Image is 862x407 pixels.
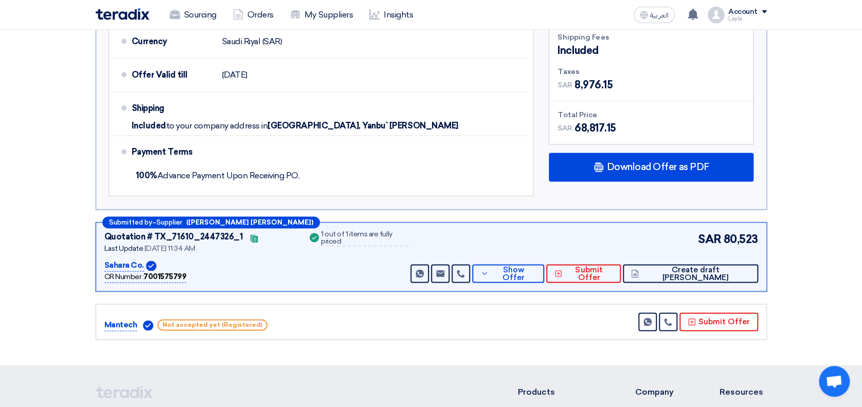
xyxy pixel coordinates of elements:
[491,266,536,282] span: Show Offer
[635,385,689,398] li: Company
[161,4,225,26] a: Sourcing
[698,231,722,248] span: SAR
[606,162,709,172] span: Download Offer as PDF
[132,63,214,87] div: Offer Valid till
[143,272,186,281] b: 7001575799
[728,8,758,16] div: Account
[546,264,621,283] button: Submit Offer
[132,121,166,131] span: Included
[650,12,669,19] span: العربية
[104,271,187,283] div: CR Number :
[558,109,745,120] div: Total Price
[565,266,613,282] span: Submit Offer
[146,261,156,271] img: Verified Account
[558,43,598,58] span: Included
[104,319,137,331] p: Mantech
[156,219,182,226] span: Supplier
[157,319,267,330] span: Not accepted yet (Registered)
[641,266,749,282] span: Create draft [PERSON_NAME]
[136,171,157,180] strong: 100%
[132,96,214,121] div: Shipping
[109,219,152,226] span: Submitted by
[104,231,243,243] div: Quotation # TX_71610_2447326_1
[143,320,153,330] img: Verified Account
[634,7,675,23] button: العربية
[558,32,745,43] div: Shipping Fees
[321,231,408,246] div: 1 out of 1 items are fully priced
[132,29,214,54] div: Currency
[819,366,850,397] div: Open chat
[720,385,767,398] li: Resources
[132,140,517,164] div: Payment Terms
[225,4,282,26] a: Orders
[723,231,758,248] span: 80,523
[145,244,195,253] span: [DATE] 11:34 AM
[104,260,144,272] p: Sahara Co.
[472,264,544,283] button: Show Offer
[361,4,421,26] a: Insights
[558,123,572,134] span: SAR
[558,66,745,77] div: Taxes
[222,32,282,51] div: Saudi Riyal (SAR)
[104,244,143,253] span: Last Update
[166,121,268,131] span: to your company address in
[574,120,616,136] span: 68,817.15
[708,7,724,23] img: profile_test.png
[623,264,758,283] button: Create draft [PERSON_NAME]
[136,171,300,180] span: Advance Payment Upon Receiving PO,
[102,216,320,228] div: –
[558,80,572,90] span: SAR
[96,8,149,20] img: Teradix logo
[222,70,247,80] span: [DATE]
[728,16,767,22] div: Layla
[186,219,313,226] b: ([PERSON_NAME] [PERSON_NAME])
[267,121,458,131] span: [GEOGRAPHIC_DATA], Yanbu` [PERSON_NAME]
[282,4,361,26] a: My Suppliers
[517,385,604,398] li: Products
[679,312,758,331] button: Submit Offer
[574,77,613,92] span: 8,976.15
